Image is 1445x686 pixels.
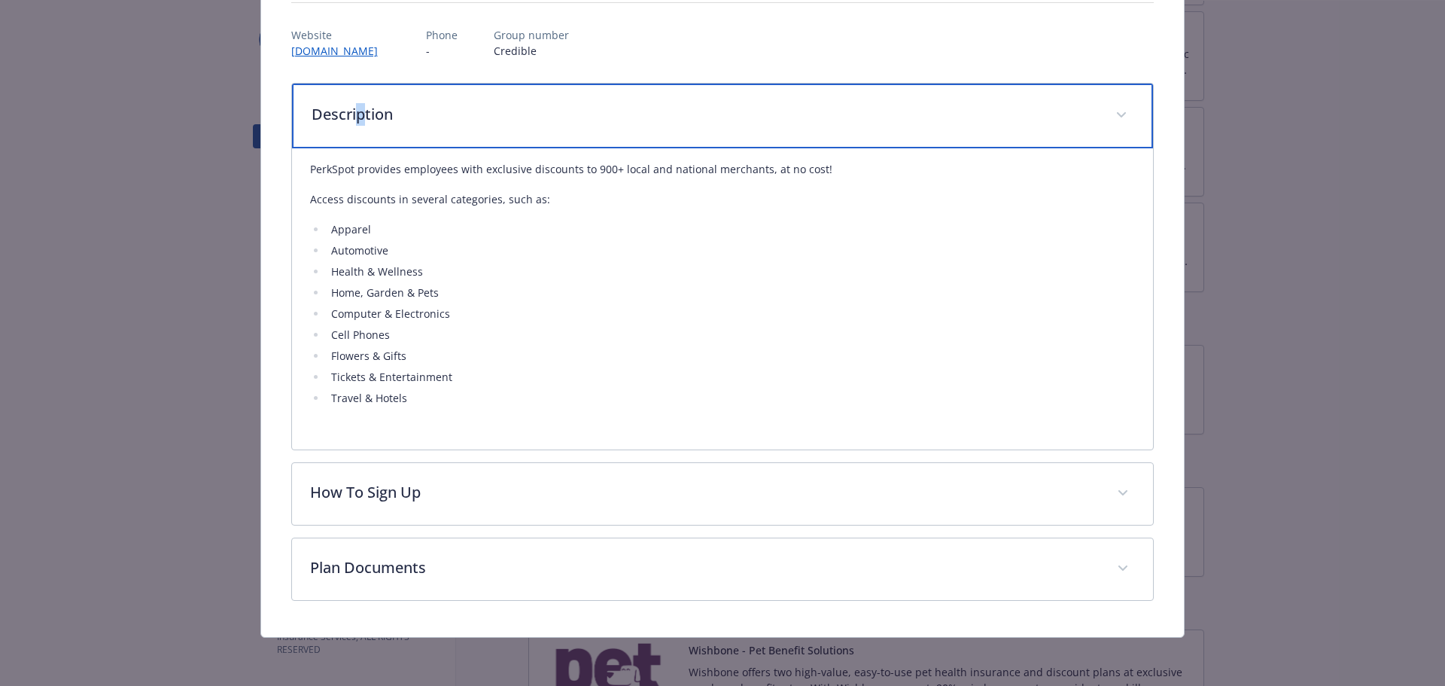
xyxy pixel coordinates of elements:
[327,305,1136,323] li: Computer & Electronics
[310,191,1136,209] p: Access discounts in several categories, such as:
[327,326,1136,344] li: Cell Phones
[327,284,1136,302] li: Home, Garden & Pets
[327,242,1136,260] li: Automotive
[310,481,1100,504] p: How To Sign Up
[292,538,1154,600] div: Plan Documents
[292,148,1154,450] div: Description
[310,556,1100,579] p: Plan Documents
[310,160,1136,178] p: PerkSpot provides employees with exclusive discounts to 900+ local and national merchants, at no ...
[327,389,1136,407] li: Travel & Hotels
[291,44,390,58] a: [DOMAIN_NAME]
[426,43,458,59] p: -
[327,368,1136,386] li: Tickets & Entertainment
[327,347,1136,365] li: Flowers & Gifts
[291,27,390,43] p: Website
[327,263,1136,281] li: Health & Wellness
[292,463,1154,525] div: How To Sign Up
[494,43,569,59] p: Credible
[494,27,569,43] p: Group number
[312,103,1098,126] p: Description
[426,27,458,43] p: Phone
[327,221,1136,239] li: Apparel
[292,84,1154,148] div: Description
